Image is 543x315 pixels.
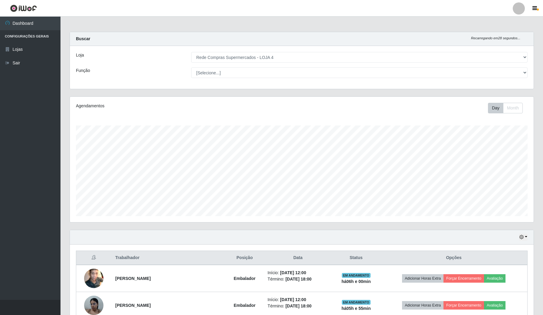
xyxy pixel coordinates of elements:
time: [DATE] 12:00 [280,270,306,275]
button: Forçar Encerramento [443,274,484,283]
div: First group [488,103,523,113]
button: Day [488,103,503,113]
button: Adicionar Horas Extra [402,274,443,283]
li: Início: [268,297,329,303]
strong: há 06 h e 00 min [342,279,371,284]
strong: [PERSON_NAME] [115,276,151,281]
button: Forçar Encerramento [443,301,484,310]
div: Agendamentos [76,103,259,109]
th: Trabalhador [112,251,225,265]
button: Adicionar Horas Extra [402,301,443,310]
time: [DATE] 12:00 [280,297,306,302]
strong: Embalador [234,276,255,281]
li: Término: [268,276,329,282]
strong: Embalador [234,303,255,308]
div: Toolbar with button groups [488,103,528,113]
strong: [PERSON_NAME] [115,303,151,308]
strong: Buscar [76,36,90,41]
label: Loja [76,52,84,58]
i: Recarregando em 28 segundos... [471,36,520,40]
li: Início: [268,270,329,276]
th: Posição [225,251,264,265]
button: Avaliação [484,274,505,283]
th: Opções [380,251,527,265]
time: [DATE] 18:00 [286,277,312,281]
button: Avaliação [484,301,505,310]
span: EM ANDAMENTO [342,273,371,278]
time: [DATE] 18:00 [286,304,312,308]
strong: há 05 h e 55 min [342,306,371,311]
th: Status [332,251,380,265]
button: Month [503,103,523,113]
span: EM ANDAMENTO [342,300,371,305]
label: Função [76,67,90,74]
th: Data [264,251,332,265]
img: 1716941011713.jpeg [84,266,103,291]
li: Término: [268,303,329,309]
img: CoreUI Logo [10,5,37,12]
